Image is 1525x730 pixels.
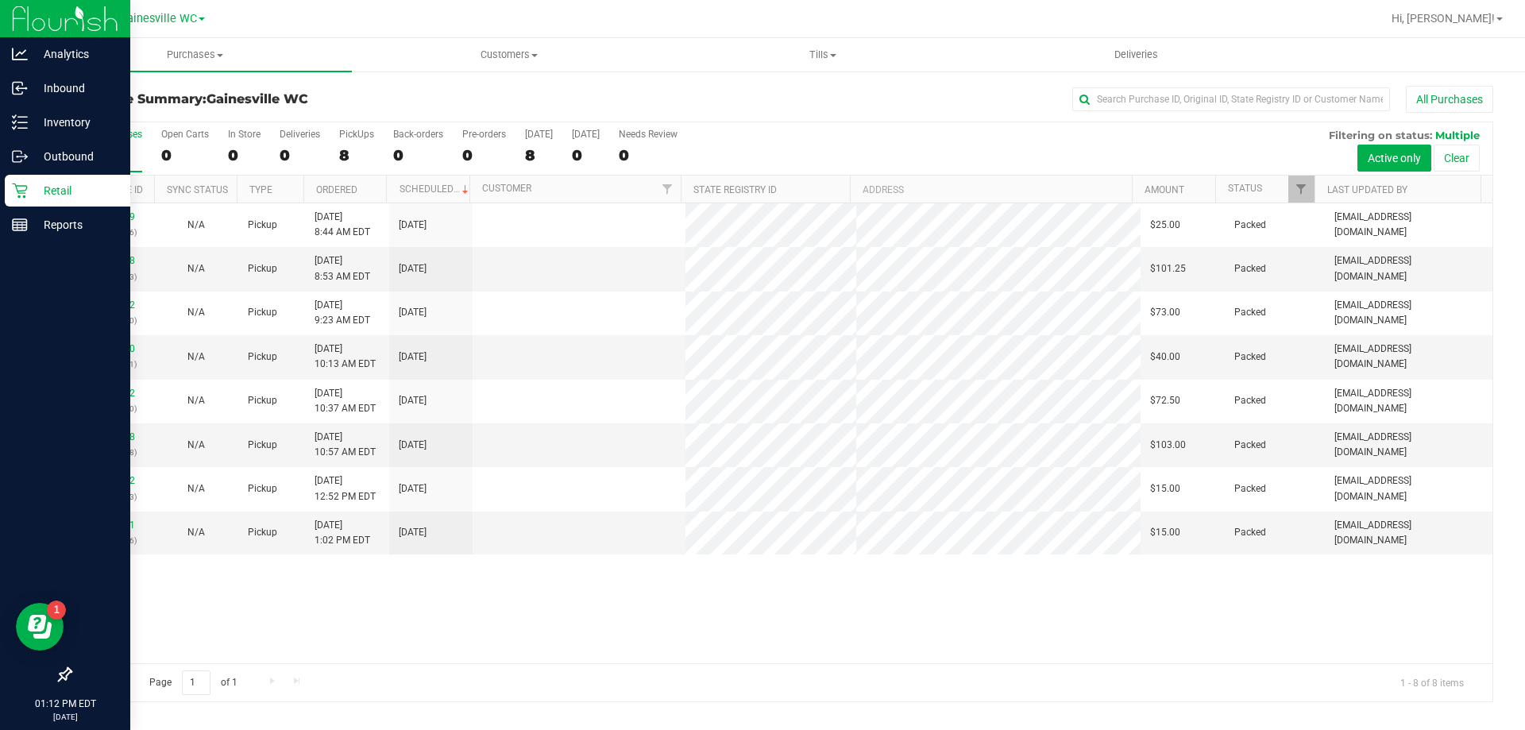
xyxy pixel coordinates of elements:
[315,430,376,460] span: [DATE] 10:57 AM EDT
[393,146,443,164] div: 0
[693,184,777,195] a: State Registry ID
[399,305,427,320] span: [DATE]
[1288,176,1315,203] a: Filter
[228,129,261,140] div: In Store
[1392,12,1495,25] span: Hi, [PERSON_NAME]!
[352,38,666,71] a: Customers
[187,439,205,450] span: Not Applicable
[1150,393,1180,408] span: $72.50
[850,176,1132,203] th: Address
[28,113,123,132] p: Inventory
[187,527,205,538] span: Not Applicable
[12,114,28,130] inline-svg: Inventory
[248,393,277,408] span: Pickup
[619,146,678,164] div: 0
[28,79,123,98] p: Inbound
[1435,129,1480,141] span: Multiple
[187,483,205,494] span: Not Applicable
[182,670,210,695] input: 1
[12,183,28,199] inline-svg: Retail
[666,48,979,62] span: Tills
[462,146,506,164] div: 0
[187,525,205,540] button: N/A
[70,92,544,106] h3: Purchase Summary:
[187,350,205,365] button: N/A
[187,481,205,496] button: N/A
[572,146,600,164] div: 0
[91,211,135,222] a: 12001639
[1327,184,1407,195] a: Last Updated By
[28,147,123,166] p: Outbound
[1334,253,1483,284] span: [EMAIL_ADDRESS][DOMAIN_NAME]
[1150,261,1186,276] span: $101.25
[91,343,135,354] a: 12002260
[38,48,352,62] span: Purchases
[315,253,370,284] span: [DATE] 8:53 AM EDT
[666,38,979,71] a: Tills
[280,146,320,164] div: 0
[1334,210,1483,240] span: [EMAIL_ADDRESS][DOMAIN_NAME]
[315,210,370,240] span: [DATE] 8:44 AM EDT
[187,438,205,453] button: N/A
[38,38,352,71] a: Purchases
[1334,430,1483,460] span: [EMAIL_ADDRESS][DOMAIN_NAME]
[1334,386,1483,416] span: [EMAIL_ADDRESS][DOMAIN_NAME]
[1329,129,1432,141] span: Filtering on status:
[248,525,277,540] span: Pickup
[187,395,205,406] span: Not Applicable
[248,218,277,233] span: Pickup
[12,149,28,164] inline-svg: Outbound
[1228,183,1262,194] a: Status
[91,255,135,266] a: 12001828
[187,261,205,276] button: N/A
[1334,518,1483,548] span: [EMAIL_ADDRESS][DOMAIN_NAME]
[572,129,600,140] div: [DATE]
[47,601,66,620] iframe: Resource center unread badge
[399,261,427,276] span: [DATE]
[248,481,277,496] span: Pickup
[619,129,678,140] div: Needs Review
[1150,350,1180,365] span: $40.00
[248,305,277,320] span: Pickup
[315,342,376,372] span: [DATE] 10:13 AM EDT
[399,438,427,453] span: [DATE]
[339,146,374,164] div: 8
[1234,438,1266,453] span: Packed
[525,146,553,164] div: 8
[12,80,28,96] inline-svg: Inbound
[315,386,376,416] span: [DATE] 10:37 AM EDT
[16,603,64,651] iframe: Resource center
[248,350,277,365] span: Pickup
[28,44,123,64] p: Analytics
[7,697,123,711] p: 01:12 PM EDT
[399,481,427,496] span: [DATE]
[28,215,123,234] p: Reports
[315,518,370,548] span: [DATE] 1:02 PM EDT
[399,525,427,540] span: [DATE]
[91,388,135,399] a: 12002462
[462,129,506,140] div: Pre-orders
[399,350,427,365] span: [DATE]
[7,711,123,723] p: [DATE]
[12,46,28,62] inline-svg: Analytics
[1234,481,1266,496] span: Packed
[1072,87,1390,111] input: Search Purchase ID, Original ID, State Registry ID or Customer Name...
[207,91,308,106] span: Gainesville WC
[1150,525,1180,540] span: $15.00
[187,393,205,408] button: N/A
[1434,145,1480,172] button: Clear
[393,129,443,140] div: Back-orders
[187,219,205,230] span: Not Applicable
[187,263,205,274] span: Not Applicable
[161,129,209,140] div: Open Carts
[91,475,135,486] a: 12003372
[1357,145,1431,172] button: Active only
[136,670,250,695] span: Page of 1
[316,184,357,195] a: Ordered
[91,299,135,311] a: 12002052
[167,184,228,195] a: Sync Status
[525,129,553,140] div: [DATE]
[1150,218,1180,233] span: $25.00
[315,473,376,504] span: [DATE] 12:52 PM EDT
